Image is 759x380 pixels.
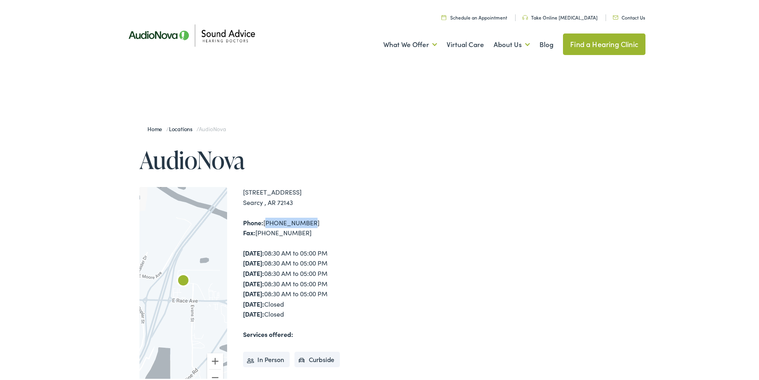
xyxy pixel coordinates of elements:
img: Icon representing mail communication in a unique green color, indicative of contact or communicat... [613,14,618,18]
strong: [DATE]: [243,308,264,317]
strong: [DATE]: [243,278,264,286]
span: AudioNova [199,123,226,131]
span: / / [147,123,226,131]
h1: AudioNova [139,145,382,171]
a: Blog [539,28,553,58]
div: 08:30 AM to 05:00 PM 08:30 AM to 05:00 PM 08:30 AM to 05:00 PM 08:30 AM to 05:00 PM 08:30 AM to 0... [243,246,382,318]
a: Find a Hearing Clinic [563,32,645,53]
strong: [DATE]: [243,257,264,266]
strong: [DATE]: [243,267,264,276]
li: Curbside [294,350,340,366]
div: [PHONE_NUMBER] [PHONE_NUMBER] [243,216,382,236]
a: Locations [169,123,196,131]
a: Home [147,123,166,131]
strong: Phone: [243,217,263,225]
strong: [DATE]: [243,287,264,296]
a: About Us [494,28,530,58]
a: What We Offer [383,28,437,58]
li: In Person [243,350,290,366]
a: Schedule an Appointment [441,12,507,19]
img: Headphone icon in a unique green color, suggesting audio-related services or features. [522,14,528,18]
strong: Services offered: [243,328,293,337]
a: Take Online [MEDICAL_DATA] [522,12,598,19]
a: Contact Us [613,12,645,19]
strong: Fax: [243,226,255,235]
div: [STREET_ADDRESS] Searcy , AR 72143 [243,185,382,206]
button: Zoom in [207,352,223,368]
strong: [DATE]: [243,247,264,256]
strong: [DATE]: [243,298,264,307]
img: Calendar icon in a unique green color, symbolizing scheduling or date-related features. [441,13,446,18]
a: Virtual Care [447,28,484,58]
div: AudioNova [174,270,193,289]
